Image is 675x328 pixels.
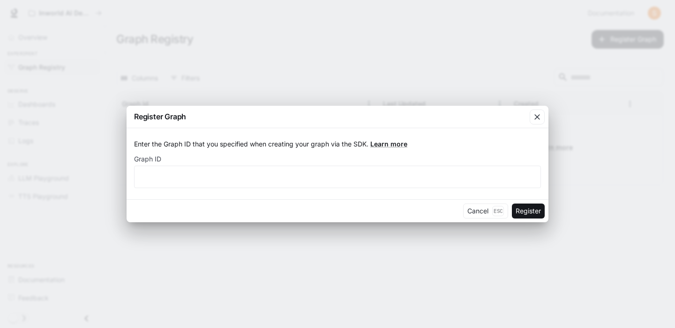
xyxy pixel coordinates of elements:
p: Enter the Graph ID that you specified when creating your graph via the SDK. [134,139,541,149]
button: CancelEsc [463,204,508,219]
button: Register [512,204,545,219]
p: Esc [492,206,504,216]
a: Learn more [370,140,407,148]
p: Register Graph [134,111,186,122]
p: Graph ID [134,156,161,162]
